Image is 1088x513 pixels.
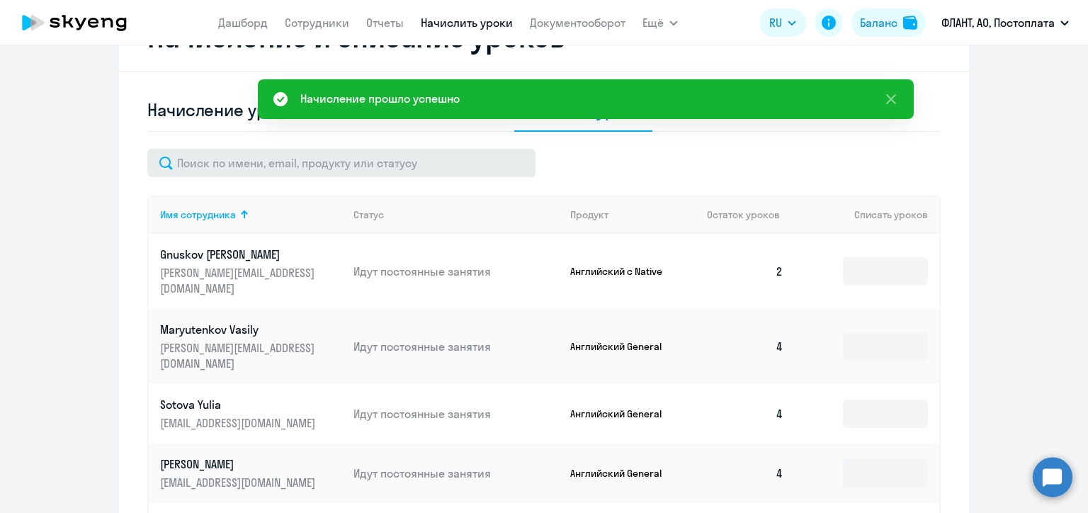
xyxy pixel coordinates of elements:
[769,14,782,31] span: RU
[353,466,559,481] p: Идут постоянные занятия
[707,208,795,221] div: Остаток уроков
[160,322,342,371] a: Maryutenkov Vasily[PERSON_NAME][EMAIL_ADDRESS][DOMAIN_NAME]
[353,208,384,221] div: Статус
[147,98,304,121] div: Начисление уроков
[570,208,608,221] div: Продукт
[160,456,319,472] p: [PERSON_NAME]
[642,9,678,37] button: Ещё
[934,6,1076,40] button: ФЛАНТ, АО, Постоплата
[300,90,460,107] div: Начисление прошло успешно
[570,407,676,420] p: Английский General
[941,14,1055,31] p: ФЛАНТ, АО, Постоплата
[160,322,319,337] p: Maryutenkov Vasily
[759,9,806,37] button: RU
[707,208,780,221] span: Остаток уроков
[696,309,795,384] td: 4
[160,247,319,262] p: Gnuskov [PERSON_NAME]
[851,9,926,37] button: Балансbalance
[160,340,319,371] p: [PERSON_NAME][EMAIL_ADDRESS][DOMAIN_NAME]
[696,384,795,444] td: 4
[353,264,559,279] p: Идут постоянные занятия
[642,14,664,31] span: Ещё
[147,20,941,54] h2: Начисление и списание уроков
[570,265,676,278] p: Английский с Native
[903,16,917,30] img: balance
[570,208,696,221] div: Продукт
[160,397,319,412] p: Sotova Yulia
[353,208,559,221] div: Статус
[353,339,559,354] p: Идут постоянные занятия
[530,16,625,30] a: Документооборот
[218,16,268,30] a: Дашборд
[147,149,535,177] input: Поиск по имени, email, продукту или статусу
[160,397,342,431] a: Sotova Yulia[EMAIL_ADDRESS][DOMAIN_NAME]
[160,208,342,221] div: Имя сотрудника
[285,16,349,30] a: Сотрудники
[353,406,559,422] p: Идут постоянные занятия
[160,456,342,490] a: [PERSON_NAME][EMAIL_ADDRESS][DOMAIN_NAME]
[421,16,513,30] a: Начислить уроки
[366,16,404,30] a: Отчеты
[696,234,795,309] td: 2
[795,196,939,234] th: Списать уроков
[860,14,897,31] div: Баланс
[696,444,795,503] td: 4
[570,467,676,480] p: Английский General
[570,340,676,353] p: Английский General
[160,415,319,431] p: [EMAIL_ADDRESS][DOMAIN_NAME]
[160,475,319,490] p: [EMAIL_ADDRESS][DOMAIN_NAME]
[160,208,236,221] div: Имя сотрудника
[160,265,319,296] p: [PERSON_NAME][EMAIL_ADDRESS][DOMAIN_NAME]
[160,247,342,296] a: Gnuskov [PERSON_NAME][PERSON_NAME][EMAIL_ADDRESS][DOMAIN_NAME]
